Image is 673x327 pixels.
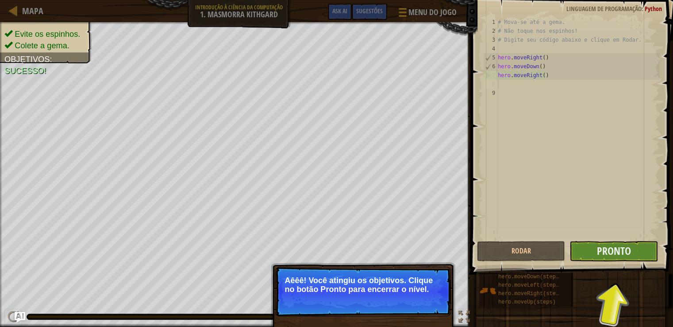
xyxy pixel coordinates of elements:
[484,71,498,80] div: 7
[483,89,498,97] div: 9
[479,282,496,299] img: portrait.png
[484,53,498,62] div: 5
[483,27,498,35] div: 2
[569,241,658,261] button: Pronto
[18,5,43,17] a: Mapa
[477,241,565,261] button: Rodar
[408,7,457,18] span: Menu do Jogo
[483,35,498,44] div: 3
[392,4,462,24] button: Menu do Jogo
[328,4,352,20] button: Ask AI
[15,312,25,323] button: Ask AI
[566,4,642,13] span: Linguagem de programação
[597,244,631,258] span: Pronto
[645,4,662,13] span: Python
[483,18,498,27] div: 1
[498,291,565,297] span: hero.moveRight(steps)
[498,274,562,280] span: hero.moveDown(steps)
[356,7,383,15] span: Sugestões
[4,28,85,40] li: Evite os espinhos.
[483,44,498,53] div: 4
[50,54,52,64] span: :
[498,282,562,288] span: hero.moveLeft(steps)
[332,7,347,15] span: Ask AI
[4,66,46,75] span: Sucesso!
[22,5,43,17] span: Mapa
[483,80,498,89] div: 8
[642,4,645,13] span: :
[15,29,80,39] span: Evite os espinhos.
[4,40,85,51] li: Colete a gema.
[4,54,50,64] span: Objetivos
[484,62,498,71] div: 6
[498,299,556,305] span: hero.moveUp(steps)
[285,276,442,294] p: Aêêê! Você atingiu os objetivos. Clique no botão Pronto para encerrar o nível.
[15,41,69,50] span: Colete a gema.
